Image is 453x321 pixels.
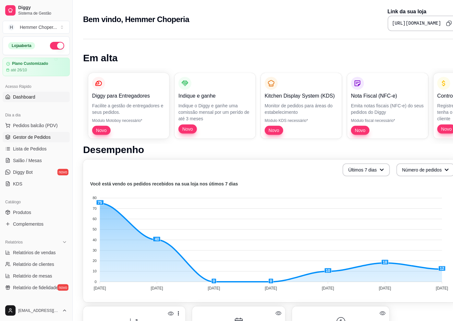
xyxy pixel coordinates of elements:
[13,261,54,267] span: Relatório de clientes
[3,144,70,154] a: Lista de Pedidos
[18,11,67,16] span: Sistema de Gestão
[11,67,27,73] article: até 26/10
[3,167,70,177] a: Diggy Botnovo
[12,61,48,66] article: Plano Customizado
[261,73,342,139] button: Kitchen Display System (KDS)Monitor de pedidos para áreas do estabelecimentoMódulo KDS necessário...
[18,5,67,11] span: Diggy
[13,273,52,279] span: Relatório de mesas
[93,217,97,221] tspan: 60
[3,259,70,269] a: Relatório de clientes
[3,247,70,258] a: Relatórios de vendas
[351,118,424,123] p: Módulo fiscal necessário*
[92,92,165,100] p: Diggy para Entregadores
[3,110,70,120] div: Dia a dia
[3,207,70,218] a: Produtos
[8,24,15,30] span: H
[3,155,70,166] a: Salão / Mesas
[94,286,106,291] tspan: [DATE]
[93,269,97,273] tspan: 10
[13,284,58,291] span: Relatório de fidelidade
[13,122,58,129] span: Pedidos balcão (PDV)
[83,14,189,25] h2: Bem vindo, Hemmer Choperia
[151,286,163,291] tspan: [DATE]
[352,127,368,134] span: Novo
[93,228,97,232] tspan: 50
[92,102,165,115] p: Facilite a gestão de entregadores e seus pedidos.
[3,21,70,34] button: Select a team
[265,102,338,115] p: Monitor de pedidos para áreas do estabelecimento
[265,92,338,100] p: Kitchen Display System (KDS)
[3,81,70,92] div: Acesso Rápido
[351,102,424,115] p: Emita notas fiscais (NFC-e) do seus pedidos do Diggy
[13,134,51,140] span: Gestor de Pedidos
[3,92,70,102] a: Dashboard
[95,280,97,284] tspan: 0
[3,132,70,142] a: Gestor de Pedidos
[8,42,35,49] div: Loja aberta
[180,126,196,132] span: Novo
[92,118,165,123] p: Módulo Motoboy necessário*
[13,249,56,256] span: Relatórios de vendas
[13,181,22,187] span: KDS
[265,118,338,123] p: Módulo KDS necessário*
[436,286,448,291] tspan: [DATE]
[3,197,70,207] div: Catálogo
[392,20,441,27] pre: [URL][DOMAIN_NAME]
[3,58,70,76] a: Plano Customizadoaté 26/10
[347,73,428,139] button: Nota Fiscal (NFC-e)Emita notas fiscais (NFC-e) do seus pedidos do DiggyMódulo fiscal necessário*Novo
[178,92,252,100] p: Indique e ganhe
[93,196,97,200] tspan: 80
[18,308,59,313] span: [EMAIL_ADDRESS][DOMAIN_NAME]
[3,179,70,189] a: KDS
[265,286,277,291] tspan: [DATE]
[13,157,42,164] span: Salão / Mesas
[3,120,70,131] button: Pedidos balcão (PDV)
[3,3,70,18] a: DiggySistema de Gestão
[208,286,220,291] tspan: [DATE]
[93,207,97,210] tspan: 70
[5,240,23,245] span: Relatórios
[93,127,109,134] span: Novo
[13,221,43,227] span: Complementos
[351,92,424,100] p: Nota Fiscal (NFC-e)
[20,24,57,30] div: Hemmer Choper ...
[3,282,70,293] a: Relatório de fidelidadenovo
[13,94,35,100] span: Dashboard
[3,271,70,281] a: Relatório de mesas
[13,146,47,152] span: Lista de Pedidos
[178,102,252,122] p: Indique o Diggy e ganhe uma comissão mensal por um perído de até 3 meses
[13,209,31,216] span: Produtos
[3,303,70,318] button: [EMAIL_ADDRESS][DOMAIN_NAME]
[3,219,70,229] a: Complementos
[343,163,390,176] button: Últimos 7 dias
[90,182,238,187] text: Você está vendo os pedidos recebidos na sua loja nos útimos 7 dias
[93,259,97,263] tspan: 20
[93,238,97,242] tspan: 40
[379,286,391,291] tspan: [DATE]
[322,286,334,291] tspan: [DATE]
[175,73,256,139] button: Indique e ganheIndique o Diggy e ganhe uma comissão mensal por um perído de até 3 mesesNovo
[93,248,97,252] tspan: 30
[266,127,282,134] span: Novo
[13,169,33,175] span: Diggy Bot
[88,73,169,139] button: Diggy para EntregadoresFacilite a gestão de entregadores e seus pedidos.Módulo Motoboy necessário...
[50,42,64,50] button: Alterar Status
